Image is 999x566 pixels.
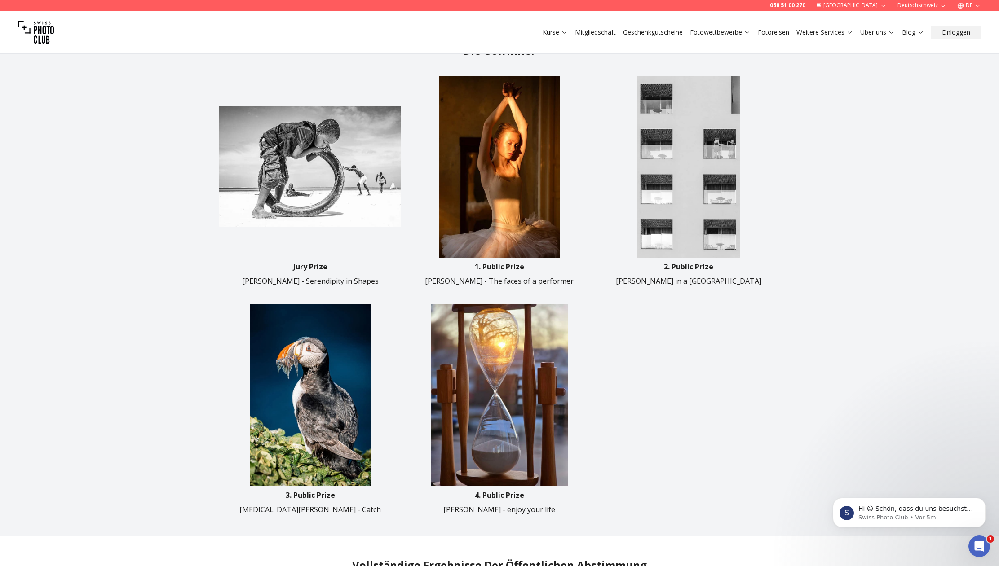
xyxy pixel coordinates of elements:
[796,28,853,37] a: Weitere Services
[793,26,857,39] button: Weitere Services
[664,261,713,272] p: 2. Public Prize
[860,28,895,37] a: Über uns
[18,14,54,50] img: Swiss photo club
[987,535,994,543] span: 1
[686,26,754,39] button: Fotowettbewerbe
[968,535,990,557] iframe: Intercom live chat
[408,76,590,258] img: image
[770,2,805,9] a: 058 51 00 270
[623,28,683,37] a: Geschenkgutscheine
[539,26,571,39] button: Kurse
[598,76,780,258] img: image
[425,276,574,286] p: [PERSON_NAME] - The faces of a performer
[902,28,924,37] a: Blog
[575,28,616,37] a: Mitgliedschaft
[475,490,524,500] p: 4. Public Prize
[571,26,619,39] button: Mitgliedschaft
[242,276,379,286] p: [PERSON_NAME] - Serendipity in Shapes
[475,261,524,272] p: 1. Public Prize
[758,28,789,37] a: Fotoreisen
[219,76,401,258] img: image
[819,479,999,542] iframe: Intercom notifications Nachricht
[898,26,928,39] button: Blog
[690,28,751,37] a: Fotowettbewerbe
[857,26,898,39] button: Über uns
[408,304,590,486] img: image
[293,261,327,272] p: Jury Prize
[219,304,401,486] img: image
[239,504,381,515] p: [MEDICAL_DATA][PERSON_NAME] - Catch
[754,26,793,39] button: Fotoreisen
[616,276,761,286] p: [PERSON_NAME] in a [GEOGRAPHIC_DATA]
[931,26,981,39] button: Einloggen
[543,28,568,37] a: Kurse
[443,504,555,515] p: [PERSON_NAME] - enjoy your life
[619,26,686,39] button: Geschenkgutscheine
[286,490,335,500] p: 3. Public Prize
